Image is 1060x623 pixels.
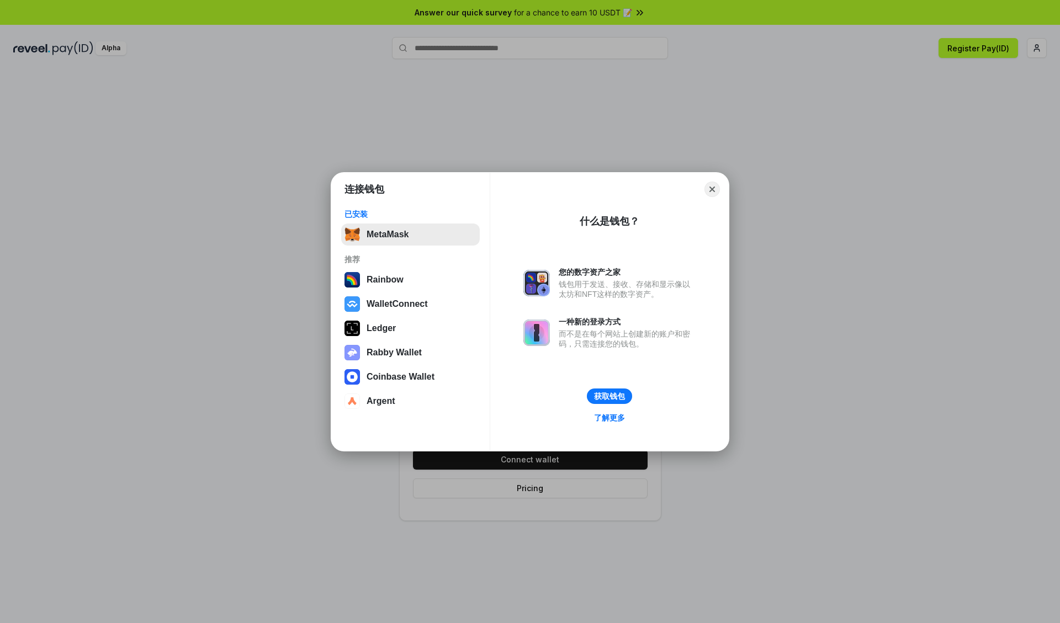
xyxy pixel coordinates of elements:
[580,215,639,228] div: 什么是钱包？
[587,388,632,404] button: 获取钱包
[594,391,625,401] div: 获取钱包
[367,275,404,285] div: Rainbow
[344,369,360,385] img: svg+xml,%3Csvg%20width%3D%2228%22%20height%3D%2228%22%20viewBox%3D%220%200%2028%2028%22%20fill%3D...
[367,372,434,382] div: Coinbase Wallet
[341,293,480,315] button: WalletConnect
[344,393,360,409] img: svg+xml,%3Csvg%20width%3D%2228%22%20height%3D%2228%22%20viewBox%3D%220%200%2028%2028%22%20fill%3D...
[344,272,360,287] img: svg+xml,%3Csvg%20width%3D%22120%22%20height%3D%22120%22%20viewBox%3D%220%200%20120%20120%22%20fil...
[344,254,476,264] div: 推荐
[587,411,632,425] a: 了解更多
[367,299,428,309] div: WalletConnect
[559,317,696,327] div: 一种新的登录方式
[341,390,480,412] button: Argent
[341,366,480,388] button: Coinbase Wallet
[367,348,422,358] div: Rabby Wallet
[559,267,696,277] div: 您的数字资产之家
[367,323,396,333] div: Ledger
[344,321,360,336] img: svg+xml,%3Csvg%20xmlns%3D%22http%3A%2F%2Fwww.w3.org%2F2000%2Fsvg%22%20width%3D%2228%22%20height%3...
[341,223,480,246] button: MetaMask
[341,269,480,291] button: Rainbow
[559,329,696,349] div: 而不是在每个网站上创建新的账户和密码，只需连接您的钱包。
[523,320,550,346] img: svg+xml,%3Csvg%20xmlns%3D%22http%3A%2F%2Fwww.w3.org%2F2000%2Fsvg%22%20fill%3D%22none%22%20viewBox...
[344,209,476,219] div: 已安装
[344,227,360,242] img: svg+xml,%3Csvg%20fill%3D%22none%22%20height%3D%2233%22%20viewBox%3D%220%200%2035%2033%22%20width%...
[559,279,696,299] div: 钱包用于发送、接收、存储和显示像以太坊和NFT这样的数字资产。
[523,270,550,296] img: svg+xml,%3Csvg%20xmlns%3D%22http%3A%2F%2Fwww.w3.org%2F2000%2Fsvg%22%20fill%3D%22none%22%20viewBox...
[704,182,720,197] button: Close
[367,396,395,406] div: Argent
[341,317,480,339] button: Ledger
[594,413,625,423] div: 了解更多
[367,230,409,239] div: MetaMask
[341,342,480,364] button: Rabby Wallet
[344,296,360,312] img: svg+xml,%3Csvg%20width%3D%2228%22%20height%3D%2228%22%20viewBox%3D%220%200%2028%2028%22%20fill%3D...
[344,345,360,360] img: svg+xml,%3Csvg%20xmlns%3D%22http%3A%2F%2Fwww.w3.org%2F2000%2Fsvg%22%20fill%3D%22none%22%20viewBox...
[344,183,384,196] h1: 连接钱包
